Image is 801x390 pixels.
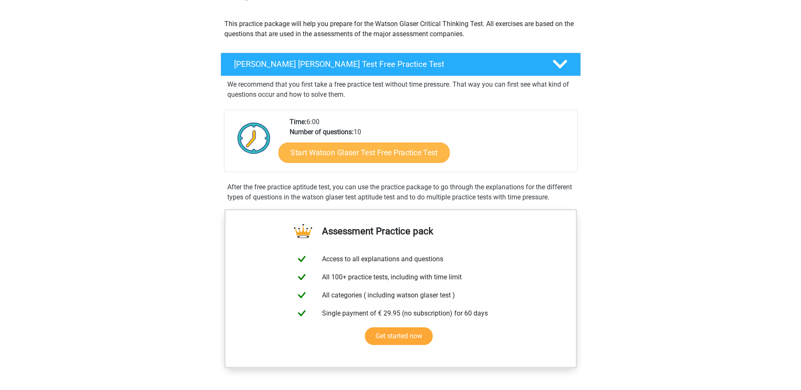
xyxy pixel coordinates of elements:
div: 6:00 10 [283,117,577,172]
img: Clock [233,117,275,159]
p: We recommend that you first take a free practice test without time pressure. That way you can fir... [227,80,574,100]
a: Get started now [365,327,433,345]
p: This practice package will help you prepare for the Watson Glaser Critical Thinking Test. All exe... [224,19,577,39]
div: After the free practice aptitude test, you can use the practice package to go through the explana... [224,182,577,202]
b: Time: [290,118,306,126]
a: [PERSON_NAME] [PERSON_NAME] Test Free Practice Test [217,53,584,76]
a: Start Watson Glaser Test Free Practice Test [278,143,450,163]
h4: [PERSON_NAME] [PERSON_NAME] Test Free Practice Test [234,59,539,69]
b: Number of questions: [290,128,354,136]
